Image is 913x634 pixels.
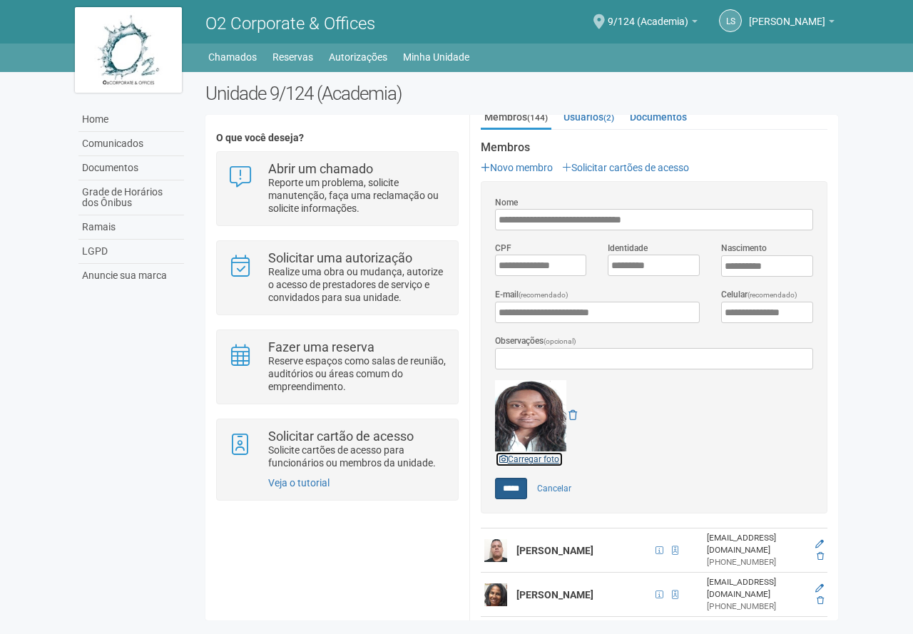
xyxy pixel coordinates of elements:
strong: Membros [481,141,827,154]
div: [PHONE_NUMBER] [707,556,807,568]
a: LGPD [78,240,184,264]
a: Remover [568,409,577,421]
label: Nascimento [721,242,767,255]
h2: Unidade 9/124 (Academia) [205,83,838,104]
small: (144) [527,113,548,123]
strong: Solicitar uma autorização [268,250,412,265]
img: GetFile [495,380,566,451]
span: O2 Corporate & Offices [205,14,375,34]
a: Novo membro [481,162,553,173]
a: Solicitar cartões de acesso [562,162,689,173]
label: Nome [495,196,518,209]
a: Anuncie sua marca [78,264,184,287]
a: Editar membro [815,583,824,593]
a: Membros(144) [481,106,551,130]
p: Realize uma obra ou mudança, autorize o acesso de prestadores de serviço e convidados para sua un... [268,265,447,304]
label: Celular [721,288,797,302]
a: Reservas [272,47,313,67]
strong: Solicitar cartão de acesso [268,429,414,444]
a: Excluir membro [817,551,824,561]
strong: [PERSON_NAME] [516,545,593,556]
small: (2) [603,113,614,123]
span: Leticia Souza do Nascimento [749,2,825,27]
img: user.png [484,539,507,562]
a: Comunicados [78,132,184,156]
h4: O que você deseja? [216,133,458,143]
a: Home [78,108,184,132]
img: user.png [484,583,507,606]
strong: Fazer uma reserva [268,339,374,354]
a: 9/124 (Academia) [608,18,698,29]
p: Solicite cartões de acesso para funcionários ou membros da unidade. [268,444,447,469]
a: LS [719,9,742,32]
a: Veja o tutorial [268,477,330,489]
a: Fazer uma reserva Reserve espaços como salas de reunião, auditórios ou áreas comum do empreendime... [228,341,447,393]
a: Minha Unidade [403,47,469,67]
a: Cancelar [529,478,579,499]
div: [EMAIL_ADDRESS][DOMAIN_NAME] [707,532,807,556]
span: (opcional) [544,337,576,345]
a: Ramais [78,215,184,240]
label: Observações [495,334,576,348]
a: Documentos [78,156,184,180]
a: Excluir membro [817,595,824,605]
a: Editar membro [815,539,824,549]
strong: [PERSON_NAME] [516,589,593,600]
span: (recomendado) [748,291,797,299]
span: 9/124 (Academia) [608,2,688,27]
a: Chamados [208,47,257,67]
div: [EMAIL_ADDRESS][DOMAIN_NAME] [707,576,807,600]
a: Carregar foto [495,451,563,467]
label: E-mail [495,288,568,302]
a: Solicitar uma autorização Realize uma obra ou mudança, autorize o acesso de prestadores de serviç... [228,252,447,304]
label: Identidade [608,242,648,255]
a: Autorizações [329,47,387,67]
a: Abrir um chamado Reporte um problema, solicite manutenção, faça uma reclamação ou solicite inform... [228,163,447,215]
span: (recomendado) [519,291,568,299]
strong: Abrir um chamado [268,161,373,176]
a: Documentos [626,106,690,128]
div: [PHONE_NUMBER] [707,600,807,613]
img: logo.jpg [75,7,182,93]
a: Grade de Horários dos Ônibus [78,180,184,215]
a: Solicitar cartão de acesso Solicite cartões de acesso para funcionários ou membros da unidade. [228,430,447,469]
label: CPF [495,242,511,255]
a: [PERSON_NAME] [749,18,835,29]
a: Usuários(2) [560,106,618,128]
p: Reserve espaços como salas de reunião, auditórios ou áreas comum do empreendimento. [268,354,447,393]
p: Reporte um problema, solicite manutenção, faça uma reclamação ou solicite informações. [268,176,447,215]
